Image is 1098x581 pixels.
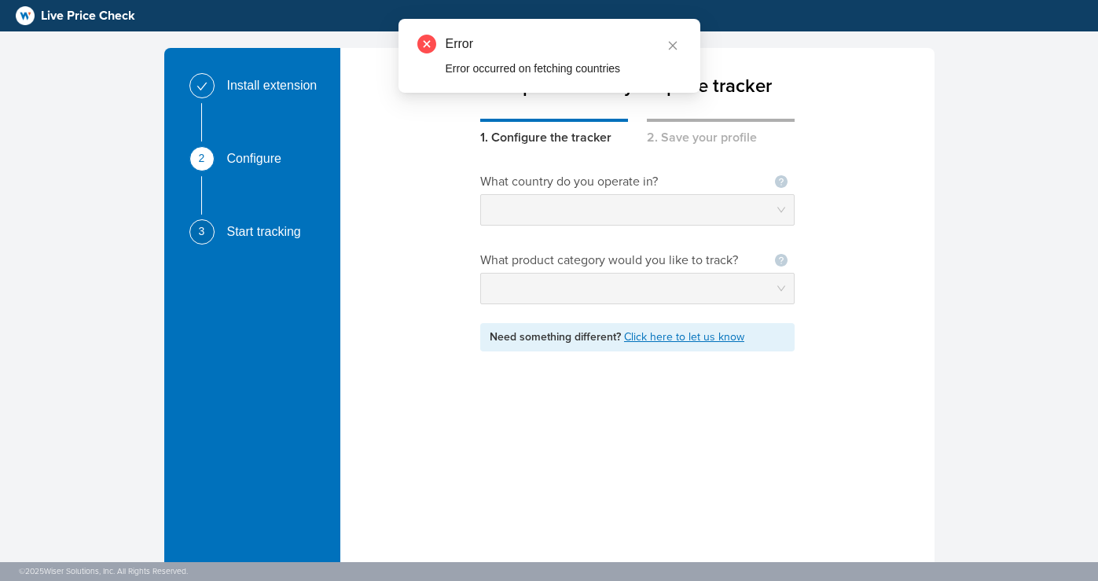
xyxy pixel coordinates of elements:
div: Error occurred on fetching countries [446,60,681,77]
div: 1. Configure the tracker [480,119,628,147]
span: close-circle [417,35,436,53]
div: Configure [227,146,294,171]
div: What country do you operate in? [480,172,677,191]
img: logo [16,6,35,25]
div: Install extension [227,73,330,98]
span: question-circle [775,254,788,267]
span: Need something different? [490,330,624,344]
span: 3 [199,226,205,237]
span: question-circle [775,175,788,188]
div: What product category would you like to track? [480,251,755,270]
span: 2 [199,153,205,164]
div: Error [446,35,681,53]
span: close [667,40,678,51]
a: Click here to let us know [624,330,744,344]
div: 2. Save your profile [647,119,795,147]
div: Start tracking [227,219,314,245]
span: check [196,81,207,92]
span: Live Price Check [41,6,135,25]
